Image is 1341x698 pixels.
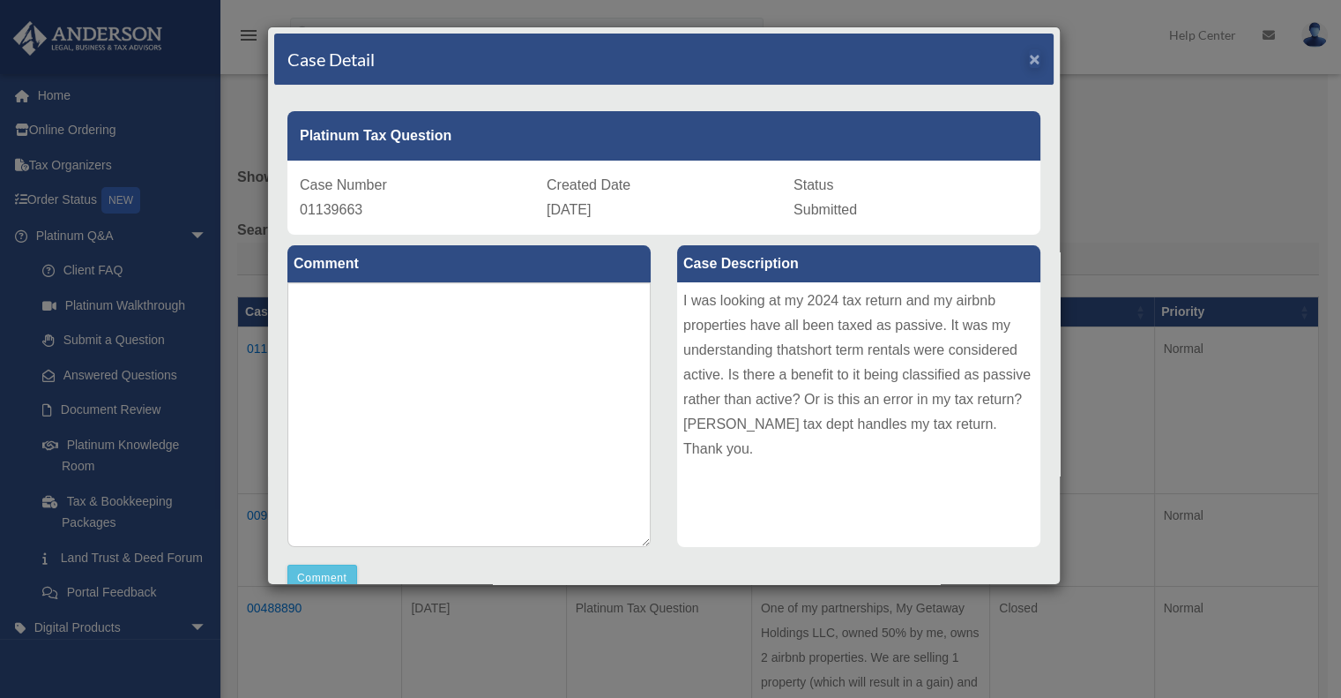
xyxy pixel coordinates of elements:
[677,245,1040,282] label: Case Description
[287,565,357,591] button: Comment
[793,177,833,192] span: Status
[1029,49,1040,69] span: ×
[1029,49,1040,68] button: Close
[547,202,591,217] span: [DATE]
[300,177,387,192] span: Case Number
[793,202,857,217] span: Submitted
[287,111,1040,161] div: Platinum Tax Question
[287,47,375,71] h4: Case Detail
[677,282,1040,547] div: I was looking at my 2024 tax return and my airbnb properties have all been taxed as passive. It w...
[300,202,362,217] span: 01139663
[287,245,651,282] label: Comment
[547,177,630,192] span: Created Date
